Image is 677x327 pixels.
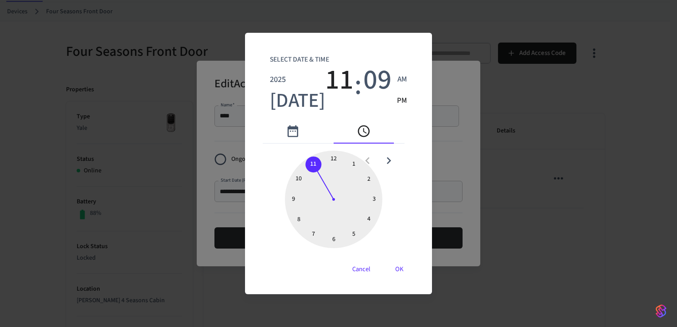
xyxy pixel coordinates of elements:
span: 2025 [270,74,286,86]
button: OK [385,259,414,280]
img: SeamLogoGradient.69752ec5.svg [656,304,666,318]
span: 09 [363,64,392,96]
button: 09 [363,69,392,90]
span: Select date & time [270,51,329,69]
button: PM [397,90,407,112]
button: pick date [263,119,323,143]
span: AM [397,74,407,86]
span: [DATE] [270,89,325,113]
span: PM [397,95,407,107]
span: : [354,69,362,112]
span: 11 [325,64,354,96]
button: Cancel [342,259,381,280]
button: open next view [378,150,399,171]
button: 11 [325,69,354,90]
button: 2025 [270,69,286,90]
button: AM [397,69,407,90]
button: pick time [334,119,394,143]
button: [DATE] [270,90,325,112]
